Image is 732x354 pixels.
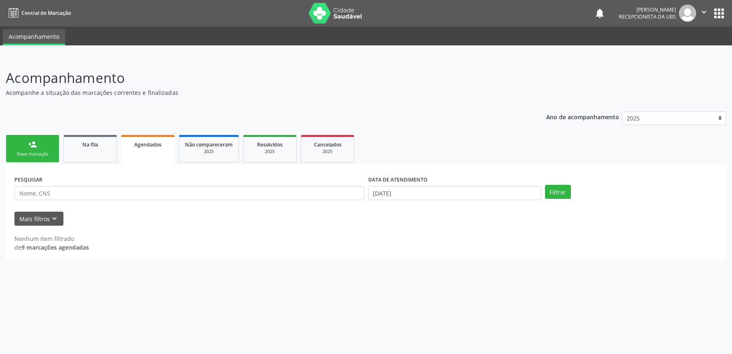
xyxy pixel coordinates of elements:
p: Acompanhamento [6,68,510,88]
span: Resolvidos [257,141,283,148]
span: Agendados [134,141,161,148]
div: 2025 [307,149,348,155]
div: Nova marcação [12,151,53,157]
div: Nenhum item filtrado [14,234,89,243]
span: Na fila [82,141,98,148]
i: keyboard_arrow_down [50,214,59,223]
button:  [696,5,712,22]
a: Acompanhamento [3,29,65,45]
div: 2025 [249,149,290,155]
span: Não compareceram [185,141,233,148]
input: Nome, CNS [14,186,364,200]
button: apps [712,6,726,21]
button: Mais filtroskeyboard_arrow_down [14,212,63,226]
input: Selecione um intervalo [368,186,541,200]
a: Central de Marcação [6,6,71,20]
p: Acompanhe a situação das marcações correntes e finalizadas [6,88,510,97]
div: 2025 [185,149,233,155]
span: Recepcionista da UBS [619,13,676,20]
p: Ano de acompanhamento [546,111,619,122]
div: [PERSON_NAME] [619,6,676,13]
label: DATA DE ATENDIMENTO [368,173,428,186]
div: de [14,243,89,252]
i:  [699,7,709,17]
button: Filtrar [545,185,571,199]
span: Cancelados [314,141,341,148]
label: PESQUISAR [14,173,42,186]
img: img [679,5,696,22]
button: notifications [594,7,606,19]
span: Central de Marcação [21,9,71,17]
div: person_add [28,140,37,149]
strong: 9 marcações agendadas [21,243,89,251]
